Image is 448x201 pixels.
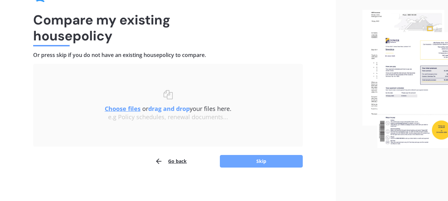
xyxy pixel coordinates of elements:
button: Skip [220,155,303,168]
span: or your files here. [105,105,231,113]
b: drag and drop [148,105,190,113]
button: Go back [155,155,187,168]
u: Choose files [105,105,141,113]
div: e.g Policy schedules, renewal documents... [46,114,289,121]
h1: Compare my existing house policy [33,12,303,44]
h4: Or press skip if you do not have an existing house policy to compare. [33,52,303,59]
img: files.webp [362,10,448,148]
